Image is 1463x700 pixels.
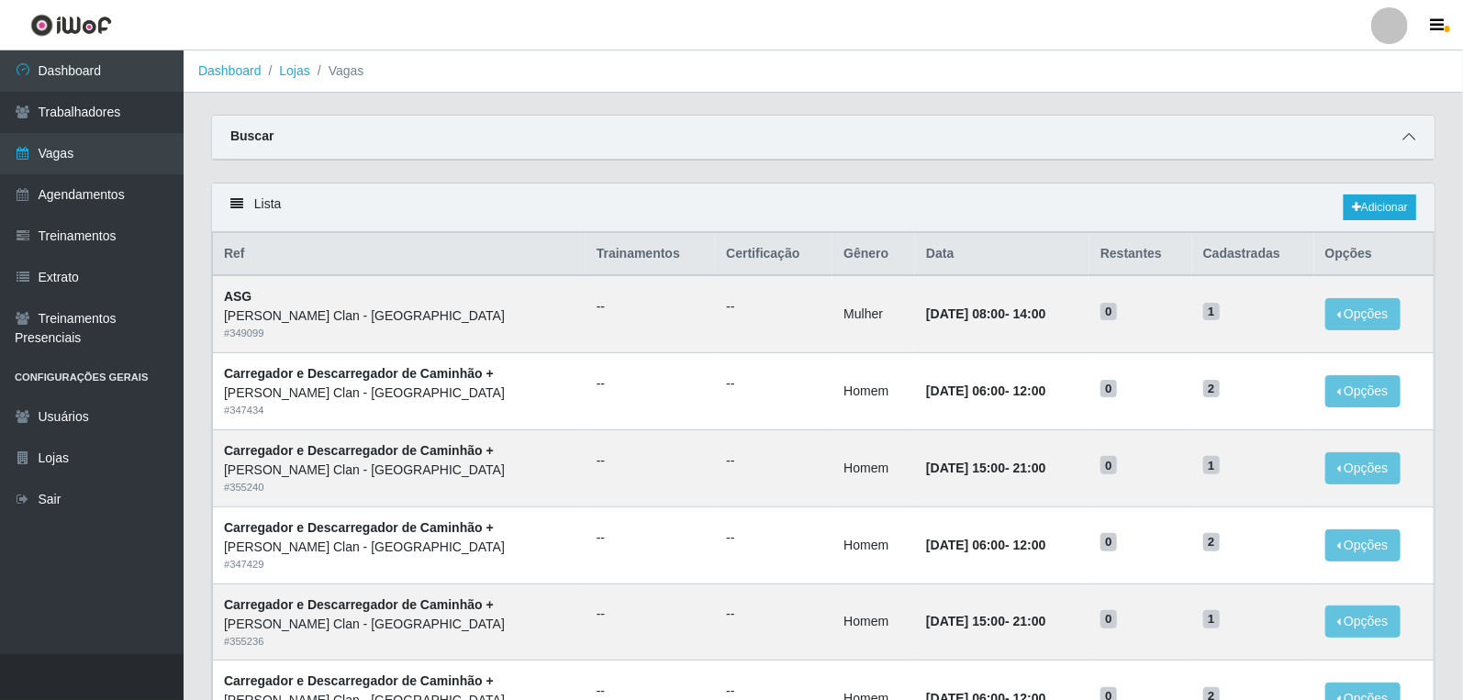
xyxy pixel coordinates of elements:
strong: Carregador e Descarregador de Caminhão + [224,520,494,535]
span: 0 [1100,380,1117,398]
time: 12:00 [1013,538,1046,552]
time: [DATE] 08:00 [926,306,1005,321]
strong: Carregador e Descarregador de Caminhão + [224,443,494,458]
th: Cadastradas [1192,233,1314,276]
td: Mulher [832,275,915,352]
strong: Buscar [230,128,274,143]
button: Opções [1325,529,1401,561]
div: # 355236 [224,634,575,650]
ul: -- [597,297,704,317]
img: CoreUI Logo [30,14,112,37]
time: [DATE] 06:00 [926,383,1005,398]
strong: - [926,614,1045,628]
ul: -- [726,528,821,548]
time: 14:00 [1013,306,1046,321]
div: Lista [212,183,1435,232]
span: 0 [1100,456,1117,474]
a: Dashboard [198,63,262,78]
td: Homem [832,429,915,506]
nav: breadcrumb [184,50,1463,93]
div: [PERSON_NAME] Clan - [GEOGRAPHIC_DATA] [224,461,575,480]
span: 0 [1100,303,1117,321]
ul: -- [597,605,704,624]
td: Homem [832,506,915,583]
a: Lojas [279,63,309,78]
span: 0 [1100,533,1117,551]
li: Vagas [310,61,364,81]
button: Opções [1325,452,1401,484]
strong: ASG [224,289,251,304]
th: Opções [1314,233,1435,276]
th: Ref [213,233,586,276]
button: Opções [1325,298,1401,330]
strong: - [926,538,1045,552]
div: # 347434 [224,403,575,418]
th: Data [915,233,1089,276]
div: # 349099 [224,326,575,341]
strong: Carregador e Descarregador de Caminhão + [224,597,494,612]
div: [PERSON_NAME] Clan - [GEOGRAPHIC_DATA] [224,383,575,403]
th: Trainamentos [586,233,715,276]
ul: -- [726,374,821,394]
div: [PERSON_NAME] Clan - [GEOGRAPHIC_DATA] [224,615,575,634]
time: [DATE] 06:00 [926,538,1005,552]
time: 21:00 [1013,614,1046,628]
div: [PERSON_NAME] Clan - [GEOGRAPHIC_DATA] [224,538,575,557]
ul: -- [726,297,821,317]
div: # 355240 [224,480,575,495]
span: 2 [1203,533,1220,551]
time: 12:00 [1013,383,1046,398]
time: 21:00 [1013,461,1046,475]
ul: -- [597,374,704,394]
ul: -- [597,451,704,471]
td: Homem [832,583,915,661]
td: Homem [832,353,915,430]
th: Certificação [715,233,832,276]
span: 2 [1203,380,1220,398]
button: Opções [1325,606,1401,638]
strong: - [926,461,1045,475]
ul: -- [597,528,704,548]
th: Restantes [1089,233,1192,276]
span: 1 [1203,610,1220,628]
strong: Carregador e Descarregador de Caminhão + [224,366,494,381]
time: [DATE] 15:00 [926,614,1005,628]
a: Adicionar [1344,194,1416,220]
strong: Carregador e Descarregador de Caminhão + [224,673,494,688]
div: # 347429 [224,557,575,572]
time: [DATE] 15:00 [926,461,1005,475]
span: 1 [1203,456,1220,474]
span: 0 [1100,610,1117,628]
ul: -- [726,451,821,471]
strong: - [926,306,1045,321]
th: Gênero [832,233,915,276]
button: Opções [1325,375,1401,407]
span: 1 [1203,303,1220,321]
div: [PERSON_NAME] Clan - [GEOGRAPHIC_DATA] [224,306,575,326]
strong: - [926,383,1045,398]
ul: -- [726,605,821,624]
